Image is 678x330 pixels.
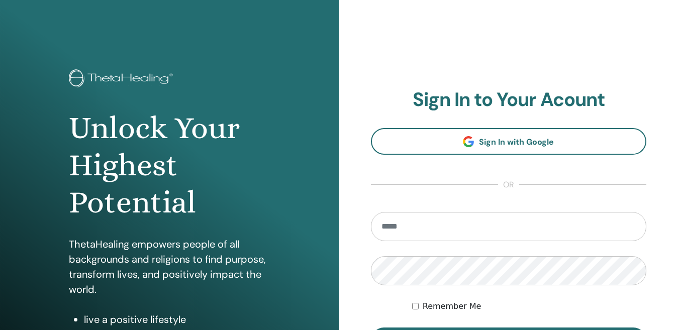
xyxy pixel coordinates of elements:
[423,300,481,312] label: Remember Me
[69,237,270,297] p: ThetaHealing empowers people of all backgrounds and religions to find purpose, transform lives, a...
[371,128,647,155] a: Sign In with Google
[412,300,646,312] div: Keep me authenticated indefinitely or until I manually logout
[479,137,554,147] span: Sign In with Google
[84,312,270,327] li: live a positive lifestyle
[371,88,647,112] h2: Sign In to Your Acount
[69,109,270,222] h1: Unlock Your Highest Potential
[498,179,519,191] span: or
